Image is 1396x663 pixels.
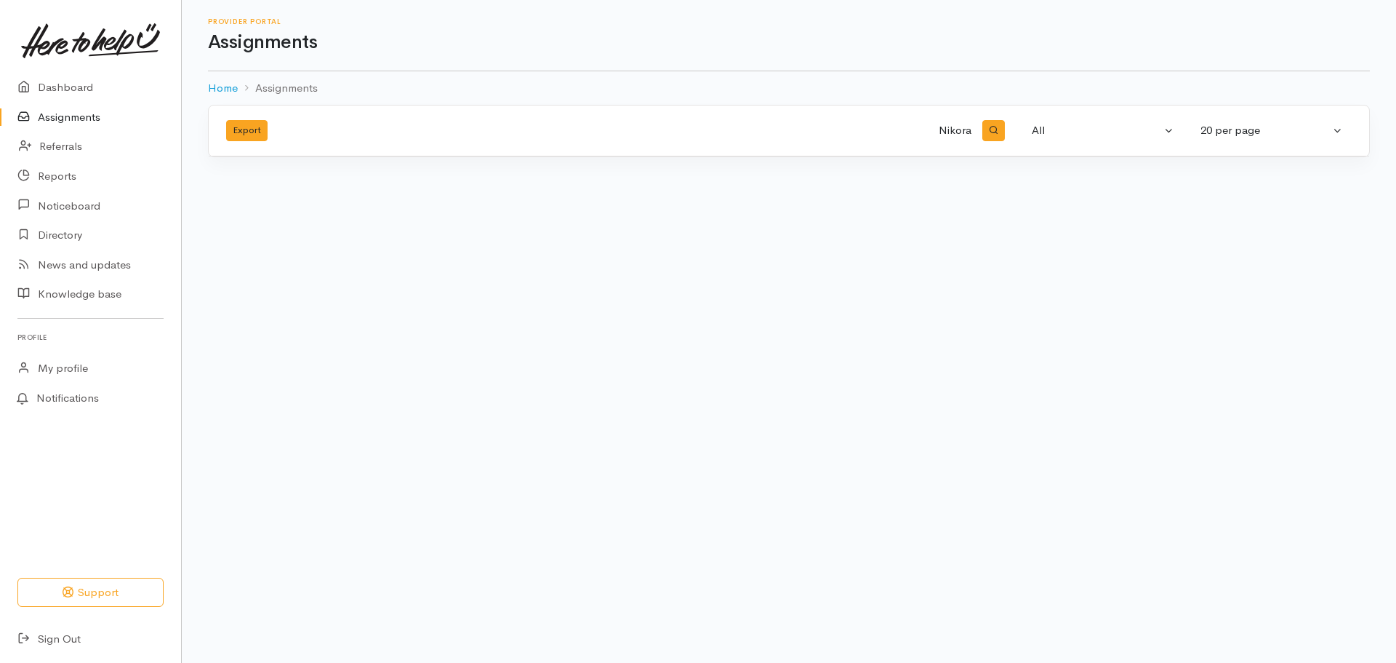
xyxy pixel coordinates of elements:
h6: Provider Portal [208,17,1370,25]
div: 20 per page [1200,122,1330,139]
a: Home [208,80,238,97]
input: Search [625,114,974,148]
h1: Assignments [208,32,1370,53]
h6: Profile [17,327,164,347]
nav: breadcrumb [208,71,1370,106]
button: All [1023,116,1183,145]
button: Export [226,120,268,141]
div: All [1032,122,1161,139]
button: 20 per page [1192,116,1352,145]
li: Assignments [238,80,318,97]
button: Support [17,578,164,608]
